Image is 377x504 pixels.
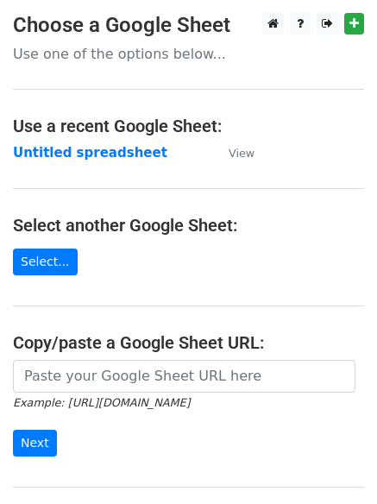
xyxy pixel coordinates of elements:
[211,145,254,161] a: View
[13,145,167,161] a: Untitled spreadsheet
[13,430,57,457] input: Next
[13,360,355,393] input: Paste your Google Sheet URL here
[13,45,364,63] p: Use one of the options below...
[13,396,190,409] small: Example: [URL][DOMAIN_NAME]
[13,249,78,275] a: Select...
[13,13,364,38] h3: Choose a Google Sheet
[13,116,364,136] h4: Use a recent Google Sheet:
[13,215,364,236] h4: Select another Google Sheet:
[13,332,364,353] h4: Copy/paste a Google Sheet URL:
[229,147,254,160] small: View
